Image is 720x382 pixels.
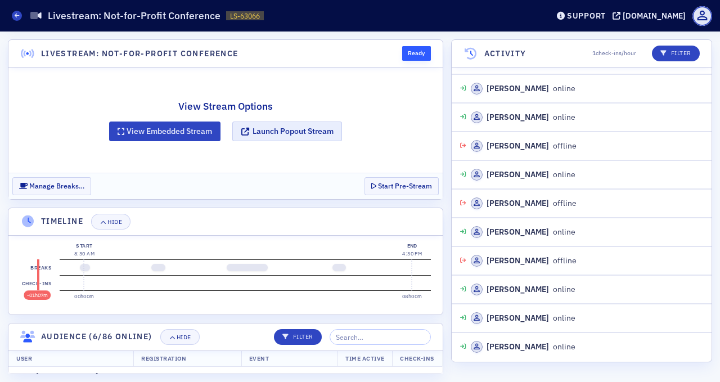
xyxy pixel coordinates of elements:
div: online [471,169,575,181]
button: Hide [160,329,200,345]
time: 00h00m [74,293,94,299]
div: online [471,111,575,123]
div: [PERSON_NAME] [487,197,549,209]
div: Ready [402,46,431,61]
p: Filter [282,332,313,341]
button: Filter [652,46,700,61]
button: Launch Popout Stream [232,122,342,141]
th: Time Active [337,350,393,367]
div: [PERSON_NAME] [487,111,549,123]
h1: Livestream: Not-for-Profit Conference [48,9,220,23]
div: Support [567,11,606,21]
h2: View Stream Options [109,99,342,114]
p: Filter [660,49,691,58]
h4: Timeline [41,215,83,227]
div: online [471,341,575,353]
th: User [8,350,133,367]
div: online [471,284,575,295]
div: Start [74,242,94,250]
h4: Audience (6/86 online) [41,331,152,343]
div: online [471,83,575,95]
div: [PERSON_NAME] [487,226,549,238]
div: [PERSON_NAME] [487,312,549,324]
input: Search… [330,329,431,345]
h4: Activity [484,48,526,60]
button: Start Pre-Stream [364,177,439,195]
span: LS-63066 [230,11,260,21]
div: [PERSON_NAME] [487,341,549,353]
label: Check-ins [20,276,53,291]
div: offline [471,140,577,152]
button: Filter [274,329,322,345]
th: Check-Ins [392,350,442,367]
h4: Livestream: Not-for-Profit Conference [41,48,238,60]
div: online [471,226,575,238]
div: offline [471,197,577,209]
div: Hide [107,219,122,225]
span: 1 check-ins/hour [592,49,636,58]
div: End [402,242,422,250]
div: [DOMAIN_NAME] [623,11,686,21]
div: Hide [177,334,191,340]
time: 08h00m [402,293,422,299]
div: offline [471,255,577,267]
button: Hide [91,214,130,230]
button: [DOMAIN_NAME] [613,12,690,20]
span: Profile [692,6,712,26]
time: 4:30 PM [402,250,422,257]
th: Registration [133,350,241,367]
div: online [471,312,575,324]
time: 8:30 AM [74,250,94,257]
div: [PERSON_NAME] [487,284,549,295]
div: [PERSON_NAME] [487,140,549,152]
label: Breaks [29,260,54,276]
button: View Embedded Stream [109,122,220,141]
th: Event [241,350,338,367]
time: -01h07m [27,292,48,298]
div: [PERSON_NAME] [487,255,549,267]
button: Manage Breaks… [12,177,91,195]
div: [PERSON_NAME] [487,83,549,95]
div: [PERSON_NAME] [487,169,549,181]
